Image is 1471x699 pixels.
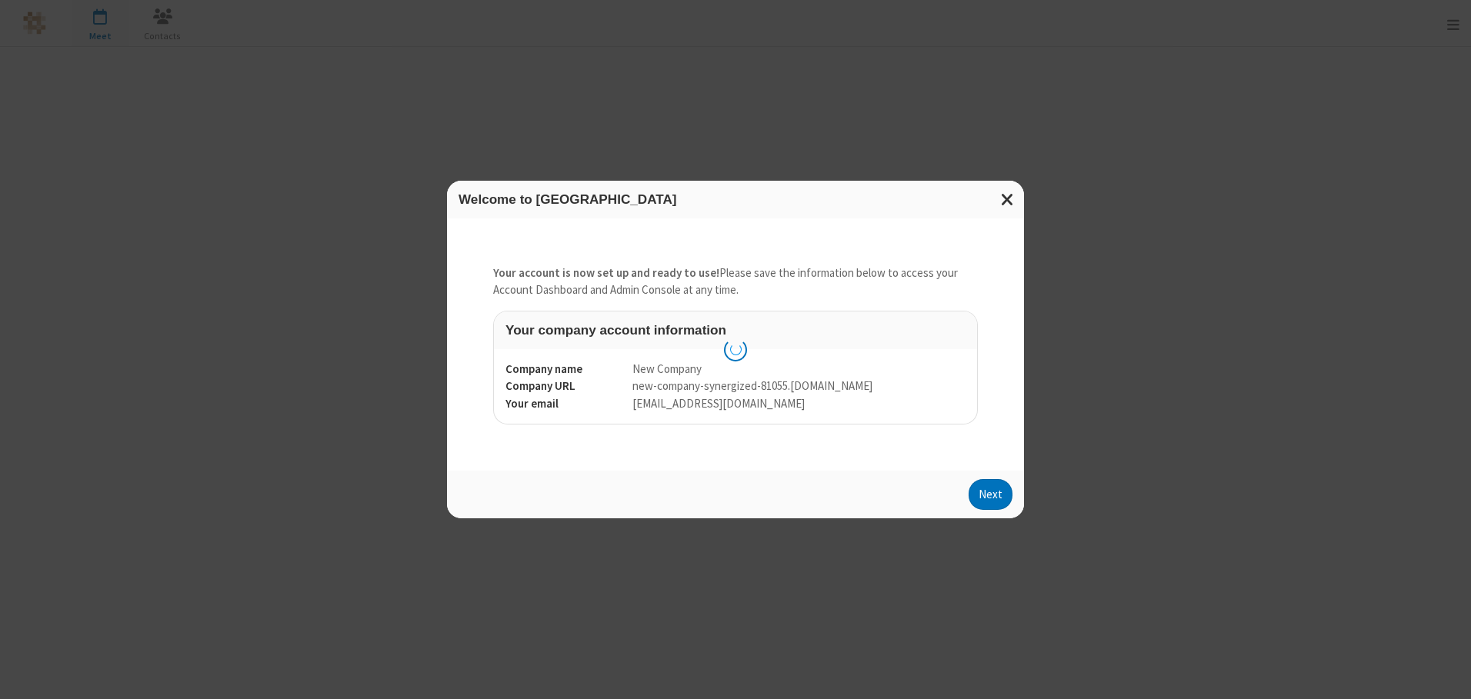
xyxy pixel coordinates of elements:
[505,323,966,338] h3: Your company account information
[505,378,621,395] dt: Company URL
[969,479,1012,510] button: Next
[493,265,978,299] p: Please save the information below to access your Account Dashboard and Admin Console at any time.
[459,192,1012,207] h3: Welcome to [GEOGRAPHIC_DATA]
[992,181,1024,218] button: Close modal
[493,265,719,280] strong: Your account is now set up and ready to use!
[505,361,621,378] dt: Company name
[505,395,621,413] dt: Your email
[632,361,966,378] dd: New Company
[632,378,966,395] dd: new-company-synergized-81055 . [DOMAIN_NAME]
[632,395,966,413] dd: [EMAIL_ADDRESS][DOMAIN_NAME]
